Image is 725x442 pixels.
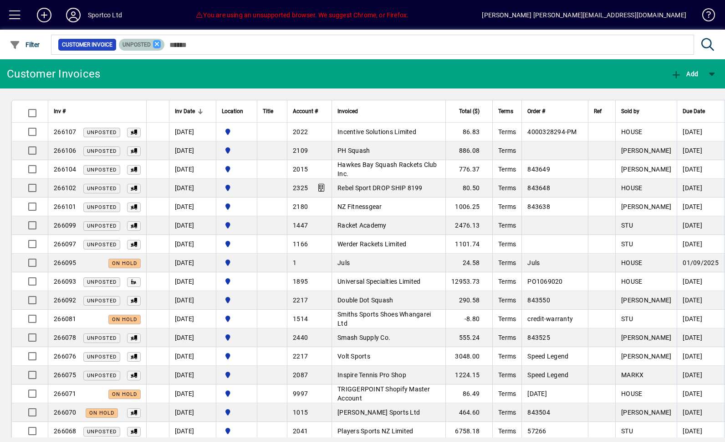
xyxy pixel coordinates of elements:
[337,371,406,379] span: Inspire Tennis Pro Shop
[30,7,59,23] button: Add
[62,40,112,49] span: Customer Invoice
[337,334,390,341] span: Smash Supply Co.
[54,128,77,135] span: 266107
[59,7,88,23] button: Profile
[527,371,568,379] span: Speed Legend
[222,426,251,436] span: Sportco Ltd Warehouse
[669,66,700,82] button: Add
[87,148,117,154] span: Unposted
[337,203,382,210] span: NZ Fitnessgear
[293,334,308,341] span: 2440
[54,278,77,285] span: 266093
[527,278,562,285] span: PO1069020
[683,106,705,116] span: Due Date
[671,70,698,78] span: Add
[293,106,326,116] div: Account #
[498,203,516,210] span: Terms
[293,278,308,285] span: 1895
[87,204,117,210] span: Unposted
[87,298,117,304] span: Unposted
[621,106,671,116] div: Sold by
[54,240,77,248] span: 266097
[119,39,165,51] mat-chip: Customer Invoice Status: Unposted
[169,403,216,422] td: [DATE]
[54,334,77,341] span: 266078
[337,240,407,248] span: Werder Rackets Limited
[527,315,573,322] span: credit-warranty
[445,160,492,179] td: 776.37
[677,291,724,310] td: [DATE]
[695,2,714,31] a: Knowledge Base
[87,167,117,173] span: Unposted
[169,141,216,160] td: [DATE]
[87,429,117,435] span: Unposted
[527,259,540,266] span: Juls
[527,409,550,416] span: 843504
[175,106,195,116] span: Inv Date
[445,198,492,216] td: 1006.25
[498,315,516,322] span: Terms
[621,222,633,229] span: STU
[498,222,516,229] span: Terms
[87,242,117,248] span: Unposted
[222,146,251,156] span: Sportco Ltd Warehouse
[195,11,408,19] span: You are using an unsupported browser. We suggest Chrome, or Firefox.
[445,141,492,160] td: 886.08
[337,353,370,360] span: Volt Sports
[337,259,350,266] span: Juls
[293,371,308,379] span: 2087
[498,128,516,135] span: Terms
[498,371,516,379] span: Terms
[677,141,724,160] td: [DATE]
[527,334,550,341] span: 843525
[527,353,568,360] span: Speed Legend
[621,184,642,192] span: HOUSE
[337,147,370,154] span: PH Squash
[54,409,77,416] span: 266070
[445,179,492,198] td: 80.50
[169,291,216,310] td: [DATE]
[445,216,492,235] td: 2476.13
[337,184,423,192] span: Rebel Sport DROP SHIP 8199
[169,385,216,403] td: [DATE]
[54,106,66,116] span: Inv #
[222,239,251,249] span: Sportco Ltd Warehouse
[594,106,602,116] span: Ref
[621,259,642,266] span: HOUSE
[222,164,251,174] span: Sportco Ltd Warehouse
[222,351,251,361] span: Sportco Ltd Warehouse
[222,333,251,343] span: Sportco Ltd Warehouse
[527,106,545,116] span: Order #
[54,296,77,304] span: 266092
[498,184,516,192] span: Terms
[459,106,480,116] span: Total ($)
[54,390,77,397] span: 266071
[54,315,77,322] span: 266081
[445,385,492,403] td: 86.49
[337,222,387,229] span: Racket Academy
[54,259,77,266] span: 266095
[263,106,281,116] div: Title
[293,427,308,435] span: 2041
[683,106,719,116] div: Due Date
[169,347,216,366] td: [DATE]
[222,183,251,193] span: Sportco Ltd Warehouse
[445,347,492,366] td: 3048.00
[169,366,216,385] td: [DATE]
[293,315,308,322] span: 1514
[222,389,251,399] span: Sportco Ltd Warehouse
[498,409,516,416] span: Terms
[498,240,516,248] span: Terms
[621,334,671,341] span: [PERSON_NAME]
[87,186,117,192] span: Unposted
[677,403,724,422] td: [DATE]
[498,296,516,304] span: Terms
[337,106,440,116] div: Invoiced
[112,260,137,266] span: On hold
[222,314,251,324] span: Sportco Ltd Warehouse
[677,160,724,179] td: [DATE]
[263,106,273,116] span: Title
[54,353,77,360] span: 266076
[677,422,724,441] td: [DATE]
[87,279,117,285] span: Unposted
